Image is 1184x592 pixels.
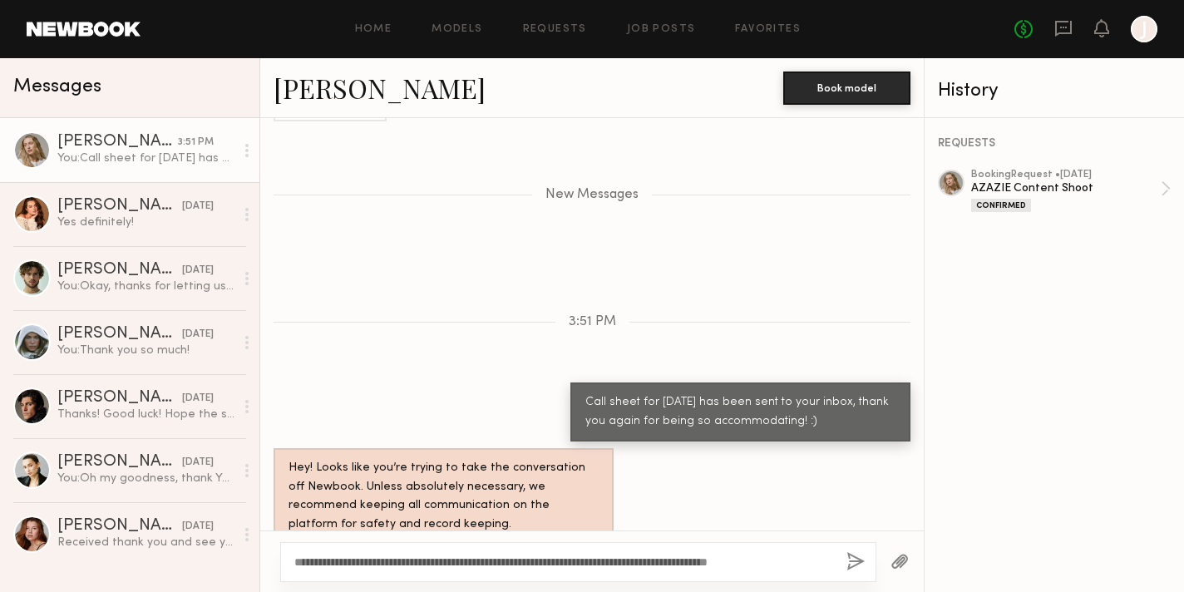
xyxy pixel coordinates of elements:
[57,215,234,230] div: Yes definitely!
[938,81,1171,101] div: History
[57,471,234,486] div: You: Oh my goodness, thank YOU! You were wonderful to work with. Hugs! :)
[182,455,214,471] div: [DATE]
[545,188,639,202] span: New Messages
[57,343,234,358] div: You: Thank you so much!
[57,407,234,422] div: Thanks! Good luck! Hope the shoot goes well!
[57,262,182,279] div: [PERSON_NAME]
[523,24,587,35] a: Requests
[57,454,182,471] div: [PERSON_NAME]
[627,24,696,35] a: Job Posts
[938,138,1171,150] div: REQUESTS
[182,391,214,407] div: [DATE]
[57,326,182,343] div: [PERSON_NAME]
[57,535,234,550] div: Received thank you and see you [DATE]!
[971,170,1171,212] a: bookingRequest •[DATE]AZAZIE Content ShootConfirmed
[432,24,482,35] a: Models
[585,393,895,432] div: Call sheet for [DATE] has been sent to your inbox, thank you again for being so accommodating! :)
[57,134,178,150] div: [PERSON_NAME]
[783,80,910,94] a: Book model
[971,180,1161,196] div: AZAZIE Content Shoot
[182,327,214,343] div: [DATE]
[783,72,910,105] button: Book model
[289,459,599,535] div: Hey! Looks like you’re trying to take the conversation off Newbook. Unless absolutely necessary, ...
[182,519,214,535] div: [DATE]
[971,199,1031,212] div: Confirmed
[735,24,801,35] a: Favorites
[355,24,392,35] a: Home
[182,263,214,279] div: [DATE]
[57,518,182,535] div: [PERSON_NAME]
[57,150,234,166] div: You: Call sheet for [DATE] has been sent to your inbox, thank you again for being so accommodatin...
[57,279,234,294] div: You: Okay, thanks for letting us know! No need to travel back during those days, we can work arou...
[178,135,214,150] div: 3:51 PM
[274,70,486,106] a: [PERSON_NAME]
[57,390,182,407] div: [PERSON_NAME]
[971,170,1161,180] div: booking Request • [DATE]
[569,315,616,329] span: 3:51 PM
[13,77,101,96] span: Messages
[182,199,214,215] div: [DATE]
[1131,16,1157,42] a: J
[57,198,182,215] div: [PERSON_NAME]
